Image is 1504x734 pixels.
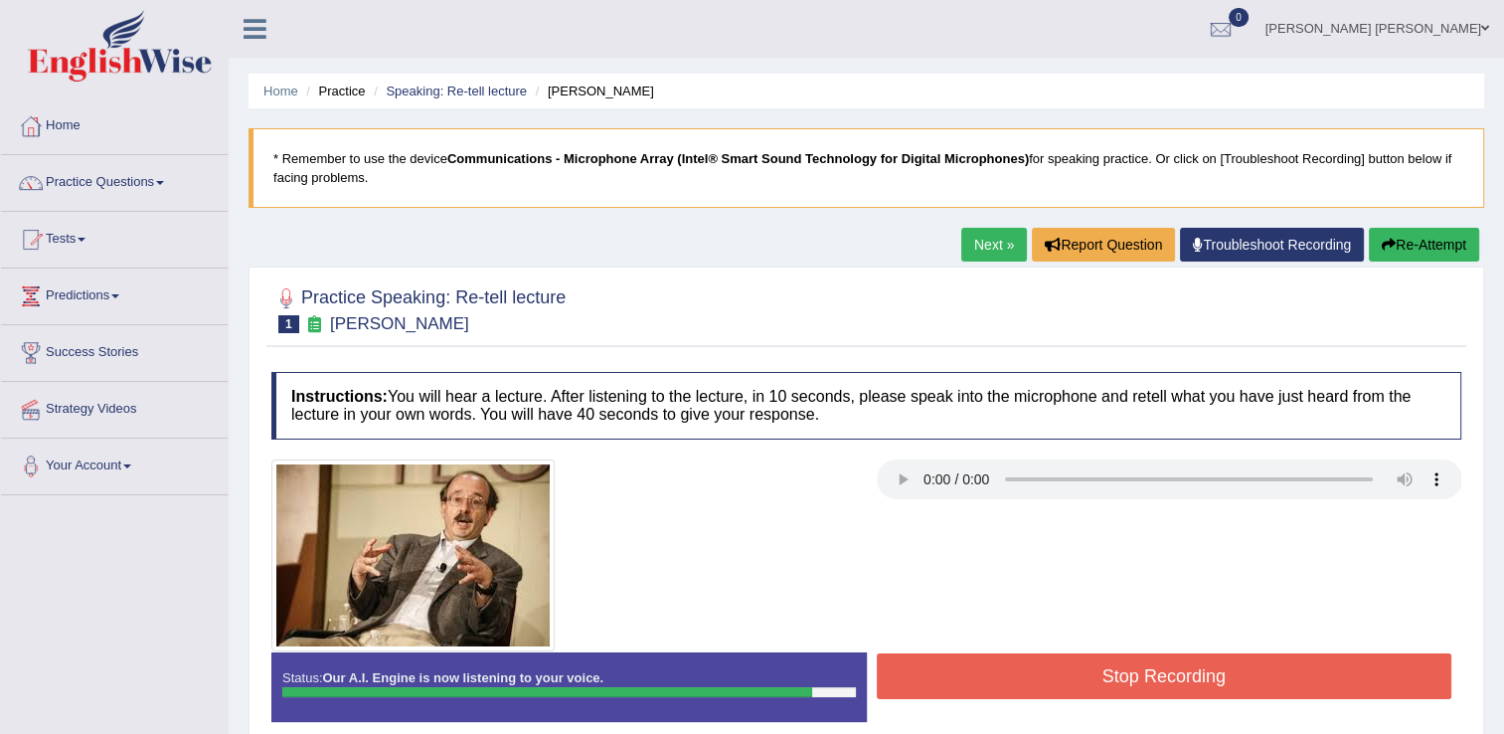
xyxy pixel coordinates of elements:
[1180,228,1364,262] a: Troubleshoot Recording
[249,128,1484,208] blockquote: * Remember to use the device for speaking practice. Or click on [Troubleshoot Recording] button b...
[322,670,603,685] strong: Our A.I. Engine is now listening to your voice.
[1,382,228,432] a: Strategy Videos
[386,84,527,98] a: Speaking: Re-tell lecture
[1369,228,1479,262] button: Re-Attempt
[877,653,1452,699] button: Stop Recording
[1,439,228,488] a: Your Account
[278,315,299,333] span: 1
[1,269,228,318] a: Predictions
[330,314,469,333] small: [PERSON_NAME]
[271,372,1461,439] h4: You will hear a lecture. After listening to the lecture, in 10 seconds, please speak into the mic...
[1229,8,1249,27] span: 0
[1,212,228,262] a: Tests
[1,98,228,148] a: Home
[1,155,228,205] a: Practice Questions
[531,82,654,100] li: [PERSON_NAME]
[961,228,1027,262] a: Next »
[271,652,867,722] div: Status:
[1032,228,1175,262] button: Report Question
[263,84,298,98] a: Home
[291,388,388,405] b: Instructions:
[447,151,1029,166] b: Communications - Microphone Array (Intel® Smart Sound Technology for Digital Microphones)
[271,283,566,333] h2: Practice Speaking: Re-tell lecture
[301,82,365,100] li: Practice
[304,315,325,334] small: Exam occurring question
[1,325,228,375] a: Success Stories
